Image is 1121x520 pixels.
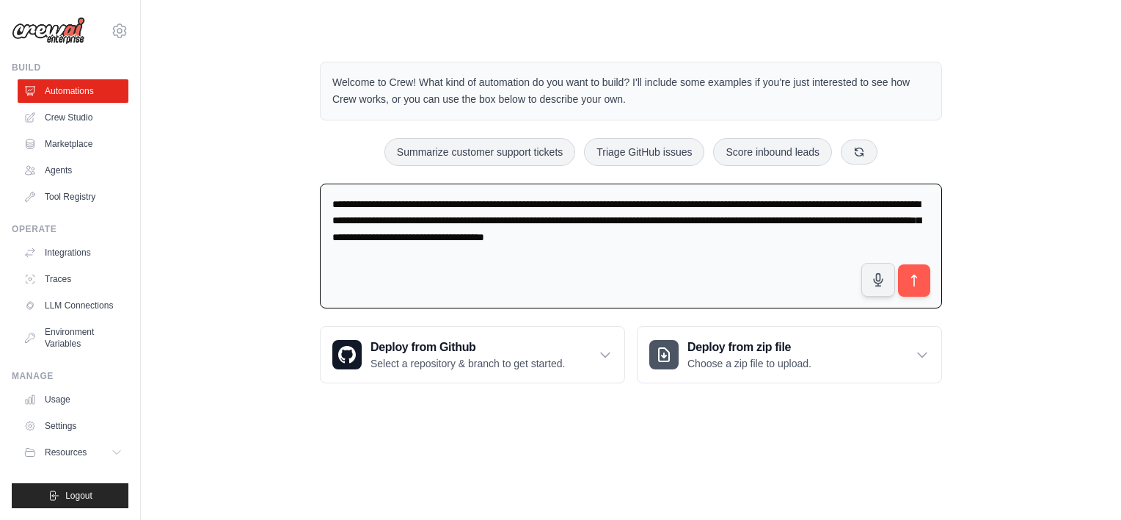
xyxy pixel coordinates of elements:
[18,414,128,438] a: Settings
[18,106,128,129] a: Crew Studio
[45,447,87,458] span: Resources
[18,185,128,209] a: Tool Registry
[384,138,575,166] button: Summarize customer support tickets
[584,138,704,166] button: Triage GitHub issues
[18,441,128,464] button: Resources
[65,490,92,502] span: Logout
[687,356,811,371] p: Choose a zip file to upload.
[18,388,128,411] a: Usage
[370,339,565,356] h3: Deploy from Github
[12,223,128,235] div: Operate
[12,483,128,508] button: Logout
[687,339,811,356] h3: Deploy from zip file
[18,320,128,355] a: Environment Variables
[18,159,128,182] a: Agents
[332,74,930,108] p: Welcome to Crew! What kind of automation do you want to build? I'll include some examples if you'...
[12,62,128,73] div: Build
[18,267,128,291] a: Traces
[713,138,832,166] button: Score inbound leads
[18,241,128,264] a: Integrations
[18,294,128,317] a: LLM Connections
[370,356,565,371] p: Select a repository & branch to get started.
[12,17,85,45] img: Logo
[18,132,128,156] a: Marketplace
[12,370,128,382] div: Manage
[18,79,128,103] a: Automations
